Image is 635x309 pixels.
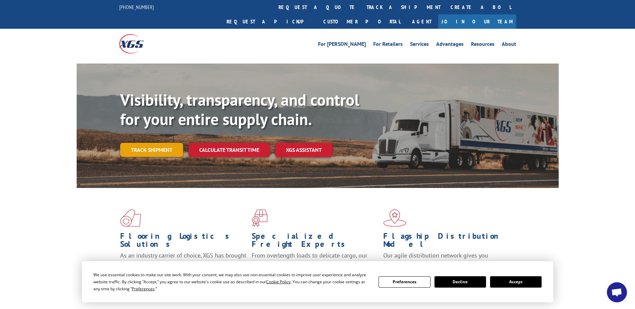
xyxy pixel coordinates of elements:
a: Services [410,41,429,49]
div: Open chat [607,282,627,302]
img: xgs-icon-total-supply-chain-intelligence-red [120,209,141,227]
a: For Retailers [373,41,403,49]
a: Request a pickup [222,14,318,29]
a: Customer Portal [318,14,405,29]
h1: Specialized Freight Experts [252,232,378,251]
button: Decline [434,276,486,288]
a: [PHONE_NUMBER] [119,4,154,10]
p: From overlength loads to delicate cargo, our experienced staff knows the best way to move your fr... [252,251,378,281]
div: Cookie Consent Prompt [82,261,553,302]
a: About [502,41,516,49]
span: As an industry carrier of choice, XGS has brought innovation and dedication to flooring logistics... [120,251,246,275]
h1: Flooring Logistics Solutions [120,232,247,251]
b: Visibility, transparency, and control for your entire supply chain. [120,89,359,129]
button: Preferences [379,276,430,288]
span: Our agile distribution network gives you nationwide inventory management on demand. [383,251,506,267]
a: Track shipment [120,143,183,157]
h1: Flagship Distribution Model [383,232,510,251]
img: xgs-icon-focused-on-flooring-red [252,209,267,227]
img: xgs-icon-flagship-distribution-model-red [383,209,406,227]
a: For [PERSON_NAME] [318,41,366,49]
div: We use essential cookies to make our site work. With your consent, we may also use non-essential ... [93,271,371,292]
span: Preferences [132,286,155,292]
a: Resources [471,41,494,49]
span: Cookie Policy [266,279,291,285]
a: XGS ASSISTANT [275,143,332,157]
a: Agent [405,14,438,29]
a: Join Our Team [438,14,516,29]
a: Calculate transit time [188,143,270,157]
button: Accept [490,276,542,288]
a: Advantages [436,41,464,49]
